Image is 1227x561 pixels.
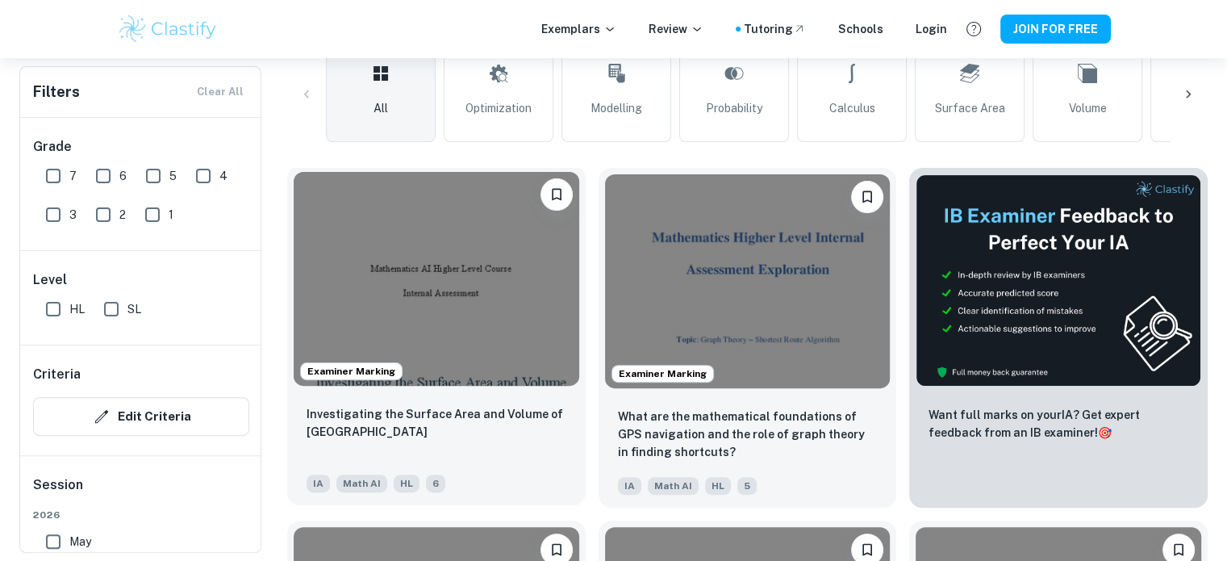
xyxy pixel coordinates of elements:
[612,366,713,381] span: Examiner Marking
[591,99,642,117] span: Modelling
[219,167,227,185] span: 4
[69,206,77,224] span: 3
[69,533,91,551] span: May
[1098,426,1112,439] span: 🎯
[744,20,806,38] a: Tutoring
[69,167,77,185] span: 7
[829,99,875,117] span: Calculus
[929,406,1188,442] p: Want full marks on your IA ? Get expert feedback from an IB examiner!
[916,20,947,38] a: Login
[705,477,731,495] span: HL
[119,206,126,224] span: 2
[33,508,249,522] span: 2026
[838,20,883,38] a: Schools
[374,99,388,117] span: All
[33,365,81,384] h6: Criteria
[287,168,586,508] a: Examiner MarkingPlease log in to bookmark exemplarsInvestigating the Surface Area and Volume of L...
[33,397,249,436] button: Edit Criteria
[935,99,1005,117] span: Surface Area
[737,477,757,495] span: 5
[127,300,141,318] span: SL
[540,178,573,211] button: Please log in to bookmark exemplars
[706,99,762,117] span: Probability
[618,477,641,495] span: IA
[33,270,249,290] h6: Level
[169,167,177,185] span: 5
[394,475,419,492] span: HL
[294,172,579,386] img: Math AI IA example thumbnail: Investigating the Surface Area and Volum
[618,408,878,461] p: What are the mathematical foundations of GPS navigation and the role of graph theory in finding s...
[1069,99,1107,117] span: Volume
[1000,15,1111,44] button: JOIN FOR FREE
[33,137,249,157] h6: Grade
[69,300,85,318] span: HL
[909,168,1208,508] a: ThumbnailWant full marks on yourIA? Get expert feedback from an IB examiner!
[33,475,249,508] h6: Session
[336,475,387,492] span: Math AI
[649,20,703,38] p: Review
[117,13,219,45] img: Clastify logo
[541,20,616,38] p: Exemplars
[426,475,445,492] span: 6
[301,364,402,379] span: Examiner Marking
[33,81,80,103] h6: Filters
[307,405,566,441] p: Investigating the Surface Area and Volume of Lake Titicaca
[307,475,330,492] span: IA
[169,206,173,224] span: 1
[465,99,532,117] span: Optimization
[960,15,987,43] button: Help and Feedback
[648,477,699,495] span: Math AI
[851,181,883,213] button: Please log in to bookmark exemplars
[119,167,127,185] span: 6
[599,168,897,508] a: Examiner MarkingPlease log in to bookmark exemplarsWhat are the mathematical foundations of GPS n...
[916,174,1201,387] img: Thumbnail
[605,174,891,388] img: Math AI IA example thumbnail: What are the mathematical foundations of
